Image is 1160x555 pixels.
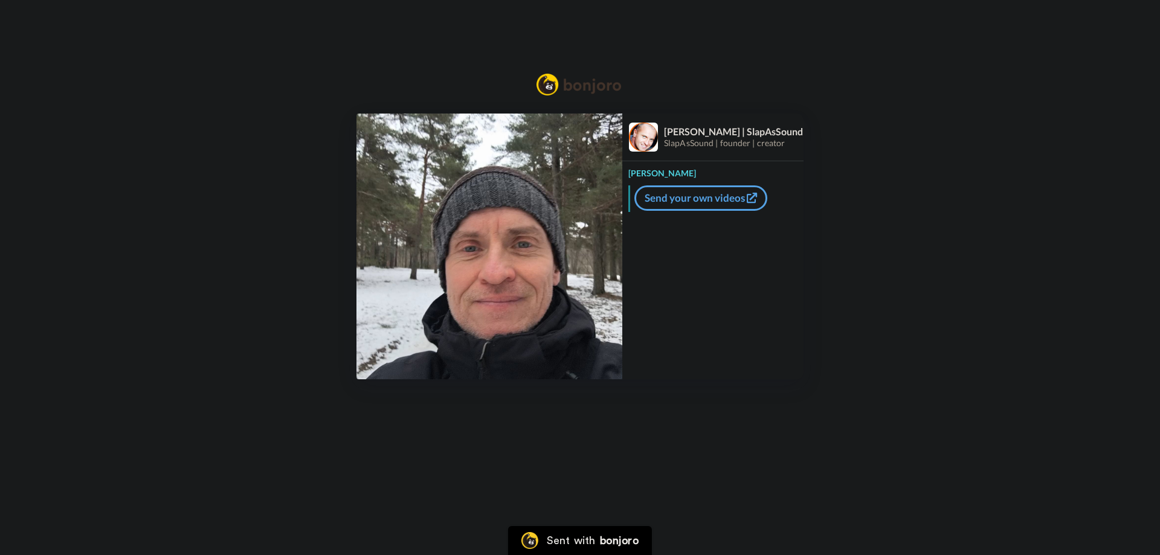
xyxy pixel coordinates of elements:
img: Bonjoro Logo [536,74,621,95]
div: SlapAsSound | founder | creator [664,138,803,149]
div: [PERSON_NAME] [622,161,804,179]
img: Profile Image [629,123,658,152]
img: c274dccf-8e04-4db3-9ac5-c9c6e3f2e127-thumb.jpg [356,114,622,379]
div: [PERSON_NAME] | SlapAsSound [664,126,803,137]
a: Send your own videos [634,185,767,211]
